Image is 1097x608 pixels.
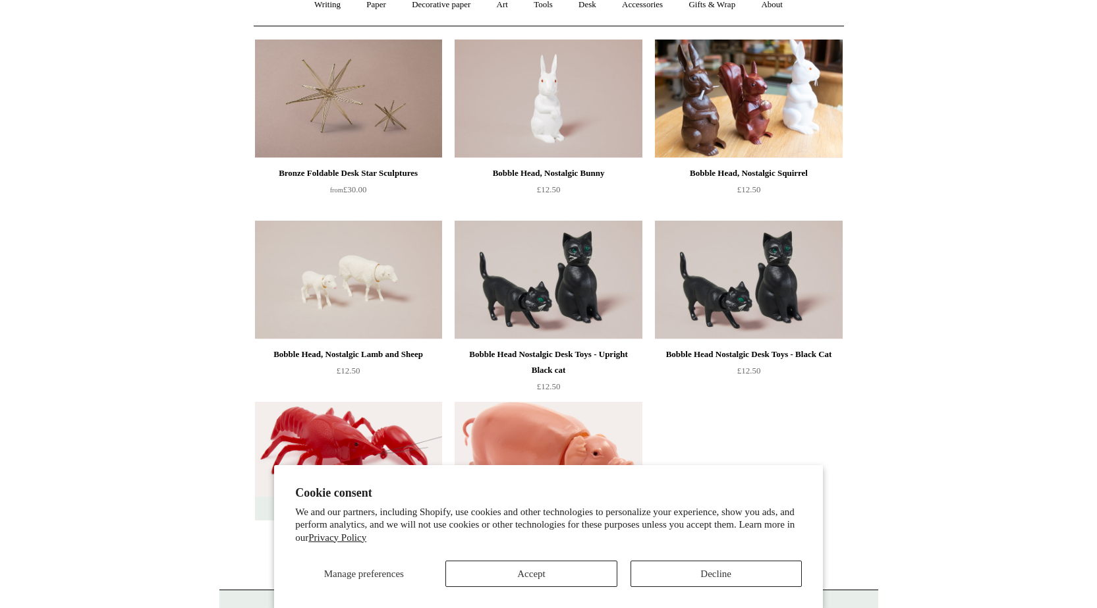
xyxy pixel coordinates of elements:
[458,346,638,378] div: Bobble Head Nostalgic Desk Toys - Upright Black cat
[324,568,404,579] span: Manage preferences
[737,184,761,194] span: £12.50
[337,366,360,375] span: £12.50
[255,402,442,520] img: Bobble Head, Nostalgic Lobster
[255,528,442,582] a: Bobble Head, Nostalgic Lobster £12.50
[255,40,442,158] a: Bronze Foldable Desk Star Sculptures Bronze Foldable Desk Star Sculptures
[655,40,842,158] a: Bobble Head, Nostalgic Squirrel Bobble Head, Nostalgic Squirrel
[655,346,842,401] a: Bobble Head Nostalgic Desk Toys - Black Cat £12.50
[455,165,642,219] a: Bobble Head, Nostalgic Bunny £12.50
[455,402,642,520] a: Bobble Head, Nostalgic Pig Bobble Head, Nostalgic Pig Temporarily Out of Stock
[255,221,442,339] img: Bobble Head, Nostalgic Lamb and Sheep
[295,561,432,587] button: Manage preferences
[255,165,442,219] a: Bronze Foldable Desk Star Sculptures from£30.00
[655,221,842,339] img: Bobble Head Nostalgic Desk Toys - Black Cat
[458,165,638,181] div: Bobble Head, Nostalgic Bunny
[658,165,839,181] div: Bobble Head, Nostalgic Squirrel
[255,221,442,339] a: Bobble Head, Nostalgic Lamb and Sheep Bobble Head, Nostalgic Lamb and Sheep
[330,184,367,194] span: £30.00
[455,221,642,339] a: Bobble Head Nostalgic Desk Toys - Upright Black cat Bobble Head Nostalgic Desk Toys - Upright Bla...
[330,186,343,194] span: from
[655,221,842,339] a: Bobble Head Nostalgic Desk Toys - Black Cat Bobble Head Nostalgic Desk Toys - Black Cat
[308,532,366,543] a: Privacy Policy
[455,40,642,158] a: Bobble Head, Nostalgic Bunny Bobble Head, Nostalgic Bunny
[455,221,642,339] img: Bobble Head Nostalgic Desk Toys - Upright Black cat
[537,381,561,391] span: £12.50
[631,561,802,587] button: Decline
[655,165,842,219] a: Bobble Head, Nostalgic Squirrel £12.50
[255,40,442,158] img: Bronze Foldable Desk Star Sculptures
[258,528,439,543] div: Bobble Head, Nostalgic Lobster
[537,184,561,194] span: £12.50
[658,346,839,362] div: Bobble Head Nostalgic Desk Toys - Black Cat
[655,40,842,158] img: Bobble Head, Nostalgic Squirrel
[445,561,617,587] button: Accept
[455,40,642,158] img: Bobble Head, Nostalgic Bunny
[455,346,642,401] a: Bobble Head Nostalgic Desk Toys - Upright Black cat £12.50
[255,402,442,520] a: Bobble Head, Nostalgic Lobster Bobble Head, Nostalgic Lobster Temporarily Out of Stock
[258,346,439,362] div: Bobble Head, Nostalgic Lamb and Sheep
[255,346,442,401] a: Bobble Head, Nostalgic Lamb and Sheep £12.50
[737,366,761,375] span: £12.50
[295,486,802,500] h2: Cookie consent
[295,506,802,545] p: We and our partners, including Shopify, use cookies and other technologies to personalize your ex...
[258,165,439,181] div: Bronze Foldable Desk Star Sculptures
[455,402,642,520] img: Bobble Head, Nostalgic Pig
